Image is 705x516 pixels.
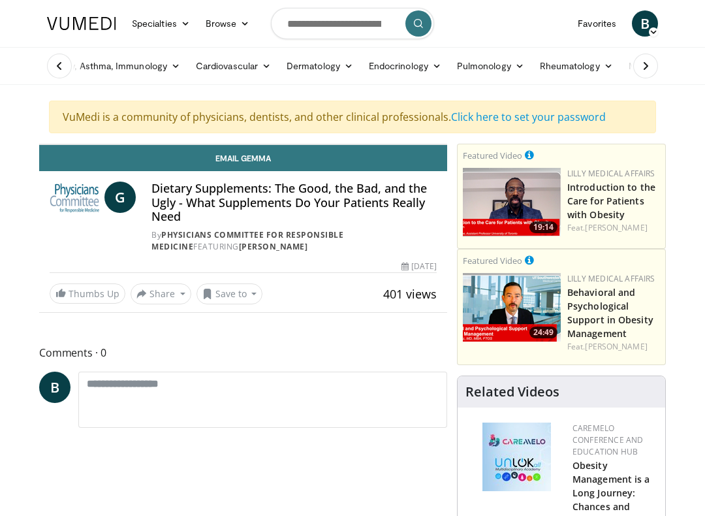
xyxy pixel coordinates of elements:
a: Favorites [570,10,624,37]
a: 24:49 [463,273,561,342]
a: [PERSON_NAME] [585,341,647,352]
a: Lilly Medical Affairs [567,168,655,179]
a: Dermatology [279,53,361,79]
a: Thumbs Up [50,283,125,304]
a: [PERSON_NAME] [585,222,647,233]
a: Rheumatology [532,53,621,79]
a: Browse [198,10,258,37]
h4: Related Videos [465,384,559,400]
div: Feat. [567,341,660,353]
a: 19:14 [463,168,561,236]
a: Specialties [124,10,198,37]
a: G [104,182,136,213]
div: Feat. [567,222,660,234]
h4: Dietary Supplements: The Good, the Bad, and the Ugly - What Supplements Do Your Patients Really Need [151,182,437,224]
a: Click here to set your password [451,110,606,124]
a: Introduction to the Care for Patients with Obesity [567,181,655,221]
a: B [39,372,70,403]
span: 19:14 [529,221,557,233]
img: VuMedi Logo [47,17,116,30]
img: 45df64a9-a6de-482c-8a90-ada250f7980c.png.150x105_q85_autocrop_double_scale_upscale_version-0.2.jpg [482,423,551,491]
img: ba3304f6-7838-4e41-9c0f-2e31ebde6754.png.150x105_q85_crop-smart_upscale.png [463,273,561,342]
a: Lilly Medical Affairs [567,273,655,284]
a: Cardiovascular [188,53,279,79]
a: Allergy, Asthma, Immunology [39,53,188,79]
span: 24:49 [529,327,557,338]
a: B [632,10,658,37]
input: Search topics, interventions [271,8,434,39]
img: Physicians Committee for Responsible Medicine [50,182,99,213]
div: VuMedi is a community of physicians, dentists, and other clinical professionals. [49,101,656,133]
div: [DATE] [401,261,437,272]
a: Pulmonology [449,53,532,79]
a: [PERSON_NAME] [239,241,308,252]
div: By FEATURING [151,229,437,253]
a: CaReMeLO Conference and Education Hub [572,423,643,457]
button: Share [131,283,191,304]
a: Email Gemma [39,145,447,171]
small: Featured Video [463,150,522,161]
a: Endocrinology [361,53,449,79]
span: 401 views [383,286,437,302]
img: acc2e291-ced4-4dd5-b17b-d06994da28f3.png.150x105_q85_crop-smart_upscale.png [463,168,561,236]
a: Behavioral and Psychological Support in Obesity Management [567,286,653,340]
span: Comments 0 [39,344,447,361]
button: Save to [196,283,263,304]
a: Physicians Committee for Responsible Medicine [151,229,343,252]
small: Featured Video [463,255,522,266]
